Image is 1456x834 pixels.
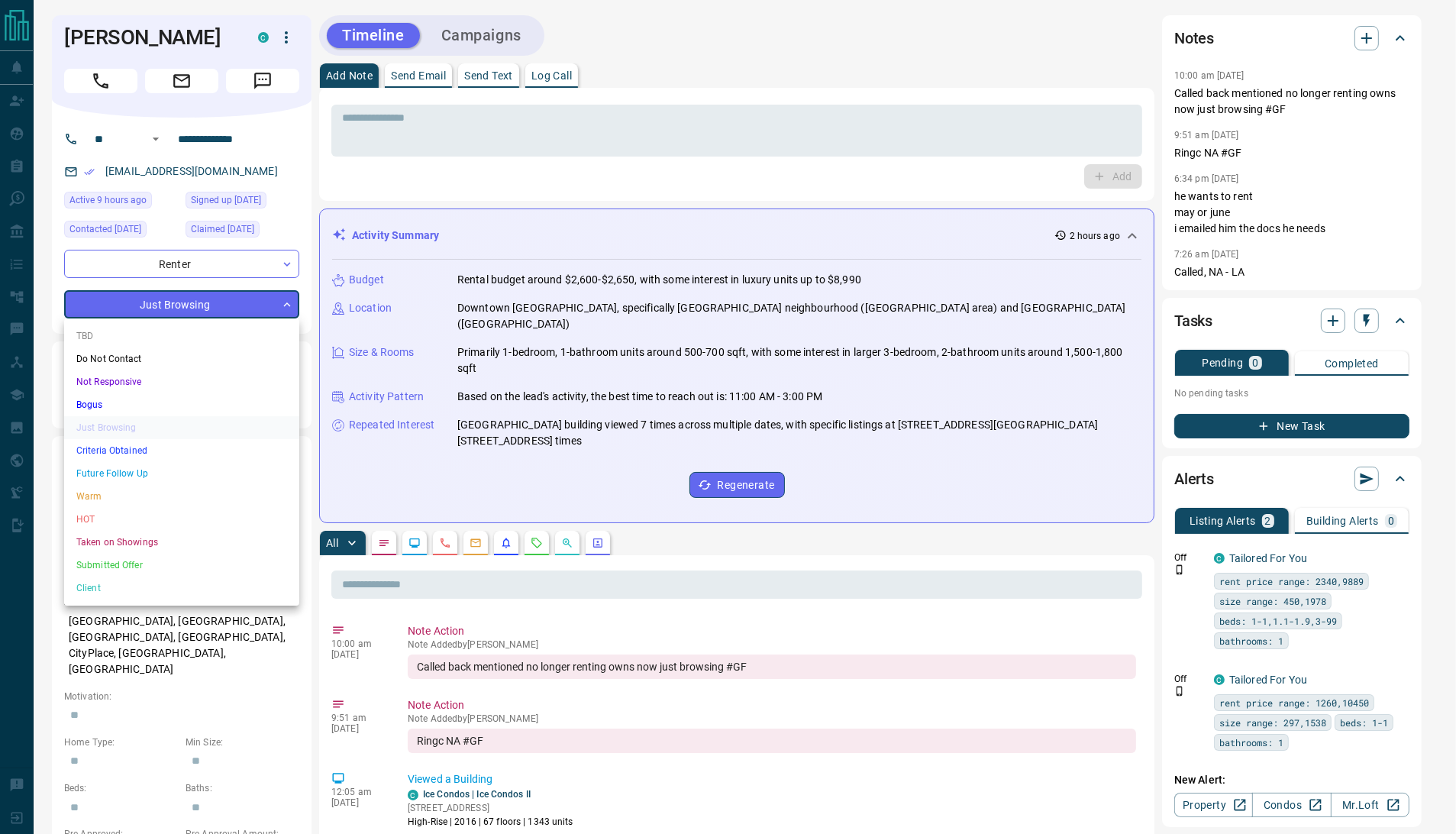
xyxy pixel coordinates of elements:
li: HOT [64,508,299,531]
li: Criteria Obtained [64,439,299,462]
li: Client [64,577,299,600]
li: Taken on Showings [64,531,299,554]
li: Bogus [64,393,299,416]
li: Future Follow Up [64,462,299,485]
li: Not Responsive [64,370,299,393]
li: TBD [64,325,299,347]
li: Do Not Contact [64,347,299,370]
li: Submitted Offer [64,554,299,577]
li: Warm [64,485,299,508]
